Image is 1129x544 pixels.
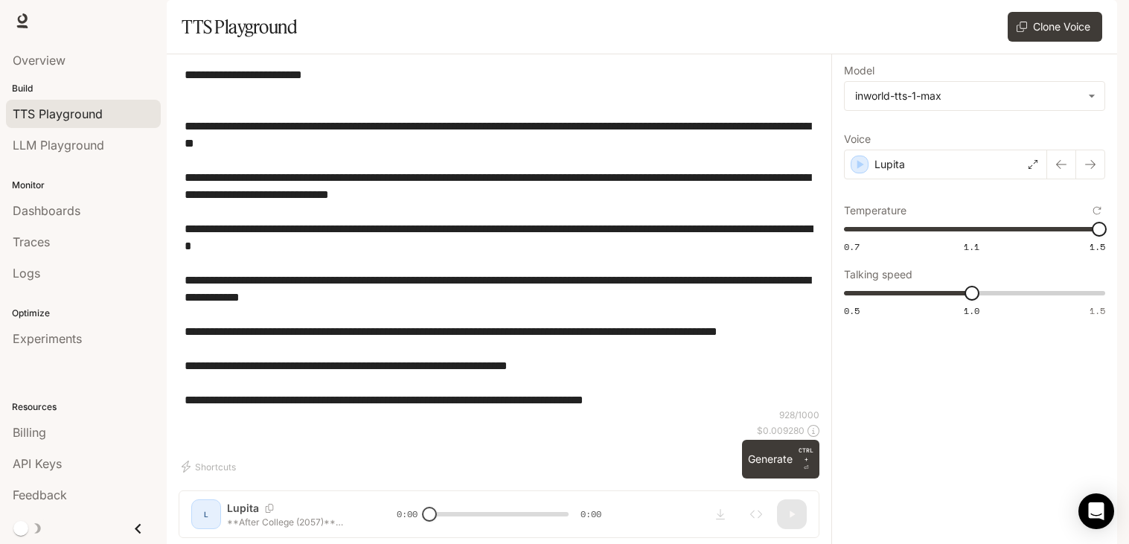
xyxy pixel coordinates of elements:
p: 928 / 1000 [779,409,819,421]
span: 0.5 [844,304,860,317]
span: 1.1 [964,240,979,253]
h1: TTS Playground [182,12,297,42]
p: ⏎ [799,446,813,473]
span: 1.5 [1090,304,1105,317]
button: Clone Voice [1008,12,1102,42]
span: 0.7 [844,240,860,253]
button: Shortcuts [179,455,242,479]
p: CTRL + [799,446,813,464]
p: Talking speed [844,269,912,280]
p: Voice [844,134,871,144]
span: 1.5 [1090,240,1105,253]
div: Open Intercom Messenger [1078,493,1114,529]
button: Reset to default [1089,202,1105,219]
p: $ 0.009280 [757,424,805,437]
p: Temperature [844,205,906,216]
div: inworld-tts-1-max [845,82,1104,110]
p: Lupita [874,157,905,172]
div: inworld-tts-1-max [855,89,1081,103]
p: Model [844,65,874,76]
span: 1.0 [964,304,979,317]
button: GenerateCTRL +⏎ [742,440,819,479]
